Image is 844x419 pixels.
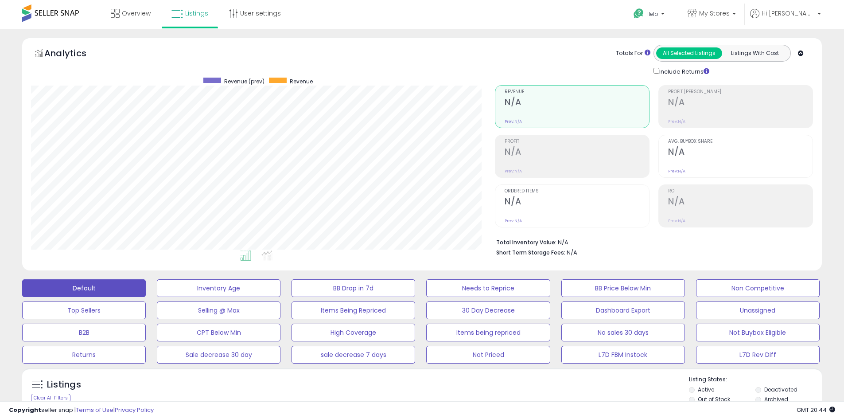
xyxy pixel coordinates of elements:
a: Help [626,1,673,29]
div: Totals For [616,49,650,58]
button: Dashboard Export [561,302,685,319]
button: L7D Rev Diff [696,346,820,364]
button: sale decrease 7 days [292,346,415,364]
button: Returns [22,346,146,364]
button: All Selected Listings [656,47,722,59]
span: Revenue [505,90,649,94]
i: Get Help [633,8,644,19]
p: Listing States: [689,376,822,384]
div: seller snap | | [9,406,154,415]
button: High Coverage [292,324,415,341]
li: N/A [496,236,806,247]
span: Ordered Items [505,189,649,194]
a: Terms of Use [76,406,113,414]
span: ROI [668,189,813,194]
b: Total Inventory Value: [496,239,556,246]
a: Hi [PERSON_NAME] [750,9,821,29]
label: Active [698,386,714,393]
button: Listings With Cost [722,47,788,59]
h5: Listings [47,379,81,391]
small: Prev: N/A [668,119,685,124]
h2: N/A [668,196,813,208]
button: B2B [22,324,146,341]
h2: N/A [505,196,649,208]
h2: N/A [505,147,649,159]
div: Clear All Filters [31,394,70,402]
button: BB Price Below Min [561,279,685,297]
button: Needs to Reprice [426,279,550,297]
h2: N/A [668,147,813,159]
label: Archived [764,396,788,403]
span: Profit [PERSON_NAME] [668,90,813,94]
button: Selling @ Max [157,302,280,319]
span: Overview [122,9,151,18]
span: My Stores [699,9,730,18]
span: Hi [PERSON_NAME] [762,9,815,18]
b: Short Term Storage Fees: [496,249,565,256]
button: No sales 30 days [561,324,685,341]
h2: N/A [505,97,649,109]
span: Help [646,10,658,18]
span: Avg. Buybox Share [668,139,813,144]
button: Items Being Repriced [292,302,415,319]
small: Prev: N/A [505,218,522,223]
label: Out of Stock [698,396,730,403]
button: Top Sellers [22,302,146,319]
button: Unassigned [696,302,820,319]
small: Prev: N/A [668,168,685,174]
button: L7D FBM Instock [561,346,685,364]
span: Listings [185,9,208,18]
button: CPT Below Min [157,324,280,341]
button: BB Drop in 7d [292,279,415,297]
button: Not Priced [426,346,550,364]
strong: Copyright [9,406,41,414]
div: Include Returns [647,66,720,76]
button: Items being repriced [426,324,550,341]
button: Not Buybox Eligible [696,324,820,341]
button: Sale decrease 30 day [157,346,280,364]
span: Profit [505,139,649,144]
span: 2025-08-13 20:44 GMT [797,406,835,414]
small: Prev: N/A [505,168,522,174]
button: 30 Day Decrease [426,302,550,319]
label: Deactivated [764,386,797,393]
h5: Analytics [44,47,104,62]
button: Default [22,279,146,297]
a: Privacy Policy [115,406,154,414]
button: Inventory Age [157,279,280,297]
h2: N/A [668,97,813,109]
span: Revenue (prev) [224,78,264,85]
button: Non Competitive [696,279,820,297]
small: Prev: N/A [505,119,522,124]
span: N/A [567,248,577,257]
span: Revenue [290,78,313,85]
small: Prev: N/A [668,218,685,223]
